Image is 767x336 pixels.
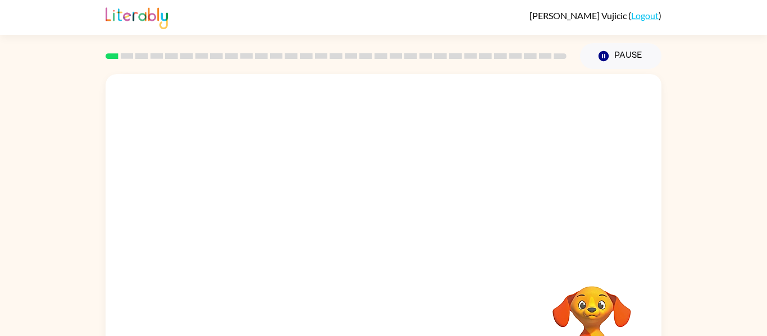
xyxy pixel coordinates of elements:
a: Logout [631,10,659,21]
span: [PERSON_NAME] Vujicic [529,10,628,21]
div: ( ) [529,10,661,21]
img: Literably [106,4,168,29]
button: Pause [580,43,661,69]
